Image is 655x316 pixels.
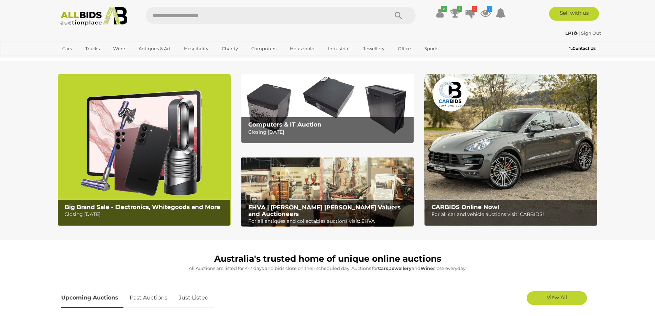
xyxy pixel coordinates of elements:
[549,7,599,21] a: Sell with us
[241,74,414,143] a: Computers & IT Auction Computers & IT Auction Closing [DATE]
[569,46,596,51] b: Contact Us
[450,7,460,19] a: 1
[61,288,123,308] a: Upcoming Auctions
[241,74,414,143] img: Computers & IT Auction
[248,204,401,217] b: EHVA | [PERSON_NAME] [PERSON_NAME] Valuers and Auctioneers
[134,43,175,54] a: Antiques & Art
[241,157,414,227] img: EHVA | Evans Hastings Valuers and Auctioneers
[565,30,579,36] a: LPT
[58,74,231,226] img: Big Brand Sale - Electronics, Whitegoods and More
[58,43,76,54] a: Cars
[81,43,104,54] a: Trucks
[58,54,116,66] a: [GEOGRAPHIC_DATA]
[569,45,597,52] a: Contact Us
[420,43,443,54] a: Sports
[472,6,477,12] i: 2
[465,7,476,19] a: 2
[389,265,412,271] strong: Jewellery
[424,74,597,226] a: CARBIDS Online Now! CARBIDS Online Now! For all car and vehicle auctions visit: CARBIDS!
[393,43,415,54] a: Office
[109,43,130,54] a: Wine
[381,7,416,24] button: Search
[248,121,321,128] b: Computers & IT Auction
[124,288,173,308] a: Past Auctions
[421,265,433,271] strong: Wine
[285,43,319,54] a: Household
[61,254,594,264] h1: Australia's trusted home of unique online auctions
[579,30,580,36] span: |
[248,217,410,226] p: For all antiques and collectables auctions visit: EHVA
[65,204,220,210] b: Big Brand Sale - Electronics, Whitegoods and More
[378,265,388,271] strong: Cars
[324,43,354,54] a: Industrial
[65,210,227,219] p: Closing [DATE]
[174,288,214,308] a: Just Listed
[424,74,597,226] img: CARBIDS Online Now!
[441,6,447,12] i: ✔
[457,6,462,12] i: 1
[359,43,389,54] a: Jewellery
[480,7,491,19] a: 2
[61,264,594,272] p: All Auctions are listed for 4-7 days and bids close on their scheduled day. Auctions for , and cl...
[432,204,499,210] b: CARBIDS Online Now!
[527,291,587,305] a: View All
[57,7,131,26] img: Allbids.com.au
[248,128,410,137] p: Closing [DATE]
[217,43,242,54] a: Charity
[581,30,601,36] a: Sign Out
[435,7,445,19] a: ✔
[241,157,414,227] a: EHVA | Evans Hastings Valuers and Auctioneers EHVA | [PERSON_NAME] [PERSON_NAME] Valuers and Auct...
[179,43,213,54] a: Hospitality
[547,294,567,301] span: View All
[565,30,578,36] strong: LPT
[487,6,492,12] i: 2
[58,74,231,226] a: Big Brand Sale - Electronics, Whitegoods and More Big Brand Sale - Electronics, Whitegoods and Mo...
[247,43,281,54] a: Computers
[432,210,593,219] p: For all car and vehicle auctions visit: CARBIDS!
